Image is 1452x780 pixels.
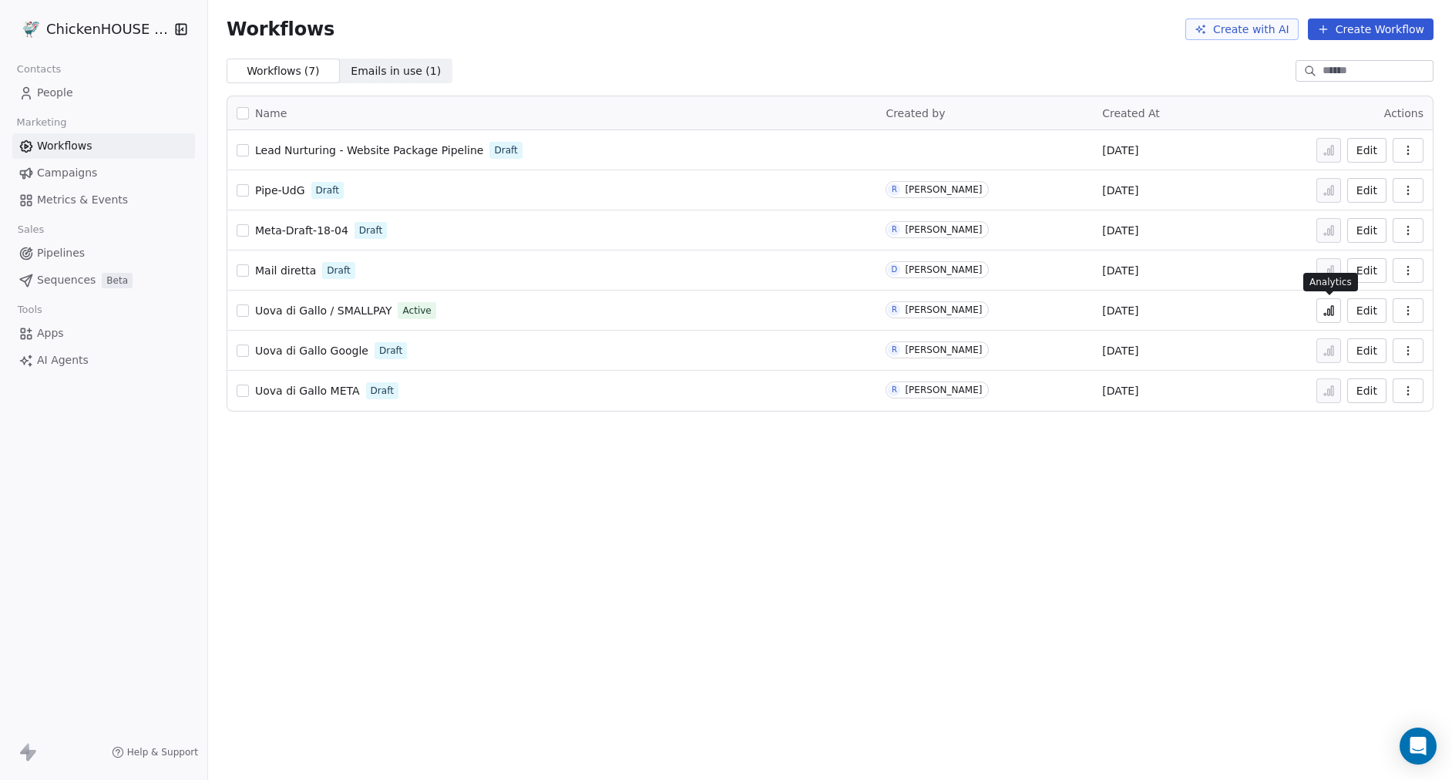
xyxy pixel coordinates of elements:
span: Draft [359,224,382,237]
span: Mail diretta [255,264,316,277]
button: Create with AI [1185,18,1299,40]
div: [PERSON_NAME] [905,304,982,315]
span: [DATE] [1102,383,1138,398]
span: [DATE] [1102,223,1138,238]
div: [PERSON_NAME] [905,224,982,235]
img: 4.jpg [22,20,40,39]
a: Mail diretta [255,263,316,278]
div: [PERSON_NAME] [905,385,982,395]
span: [DATE] [1102,143,1138,158]
button: ChickenHOUSE snc [18,16,164,42]
img: logo_orange.svg [25,25,37,37]
span: Beta [102,273,133,288]
span: Meta-Draft-18-04 [255,224,348,237]
span: Name [255,106,287,122]
a: Apps [12,321,195,346]
div: Dominio [81,91,118,101]
span: ChickenHOUSE snc [46,19,170,39]
span: Tools [11,298,49,321]
span: Draft [379,344,402,358]
div: R [892,384,897,396]
span: Apps [37,325,64,341]
div: [PERSON_NAME] [905,184,982,195]
div: Open Intercom Messenger [1400,728,1437,765]
div: [PERSON_NAME] [905,345,982,355]
button: Edit [1347,298,1386,323]
a: Uova di Gallo Google [255,343,368,358]
span: Pipelines [37,245,85,261]
div: D [892,264,898,276]
span: Uova di Gallo Google [255,345,368,357]
a: Lead Nurturing - Website Package Pipeline [255,143,483,158]
span: Uova di Gallo / SMALLPAY [255,304,392,317]
span: People [37,85,73,101]
a: Help & Support [112,746,198,758]
a: Workflows [12,133,195,159]
span: Marketing [10,111,73,134]
span: Actions [1384,107,1423,119]
button: Edit [1347,258,1386,283]
a: Uova di Gallo / SMALLPAY [255,303,392,318]
img: tab_keywords_by_traffic_grey.svg [155,89,167,102]
span: Help & Support [127,746,198,758]
span: Workflows [227,18,334,40]
span: Created by [886,107,945,119]
a: Campaigns [12,160,195,186]
div: [PERSON_NAME] [905,264,982,275]
span: Emails in use ( 1 ) [351,63,441,79]
span: Workflows [37,138,92,154]
span: Draft [316,183,339,197]
span: Draft [327,264,350,277]
a: Metrics & Events [12,187,195,213]
div: R [892,224,897,236]
span: [DATE] [1102,343,1138,358]
p: Analytics [1309,276,1352,288]
span: Active [402,304,431,318]
button: Edit [1347,138,1386,163]
button: Create Workflow [1308,18,1434,40]
button: Edit [1347,178,1386,203]
span: AI Agents [37,352,89,368]
span: Uova di Gallo META [255,385,360,397]
a: Meta-Draft-18-04 [255,223,348,238]
div: R [892,344,897,356]
span: Metrics & Events [37,192,128,208]
a: Pipe-UdG [255,183,305,198]
span: Pipe-UdG [255,184,305,197]
a: SequencesBeta [12,267,195,293]
span: Campaigns [37,165,97,181]
span: Sequences [37,272,96,288]
span: Created At [1102,107,1160,119]
img: tab_domain_overview_orange.svg [64,89,76,102]
span: [DATE] [1102,263,1138,278]
a: Uova di Gallo META [255,383,360,398]
span: Sales [11,218,51,241]
img: website_grey.svg [25,40,37,52]
div: Dominio: [DOMAIN_NAME] [40,40,173,52]
a: Pipelines [12,240,195,266]
span: Draft [371,384,394,398]
span: Lead Nurturing - Website Package Pipeline [255,144,483,156]
button: Edit [1347,338,1386,363]
span: [DATE] [1102,303,1138,318]
div: Keyword (traffico) [172,91,256,101]
span: Contacts [10,58,68,81]
button: Edit [1347,378,1386,403]
span: [DATE] [1102,183,1138,198]
div: R [892,304,897,316]
span: Draft [494,143,517,157]
a: People [12,80,195,106]
div: R [892,183,897,196]
button: Edit [1347,218,1386,243]
div: v 4.0.25 [43,25,76,37]
a: AI Agents [12,348,195,373]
